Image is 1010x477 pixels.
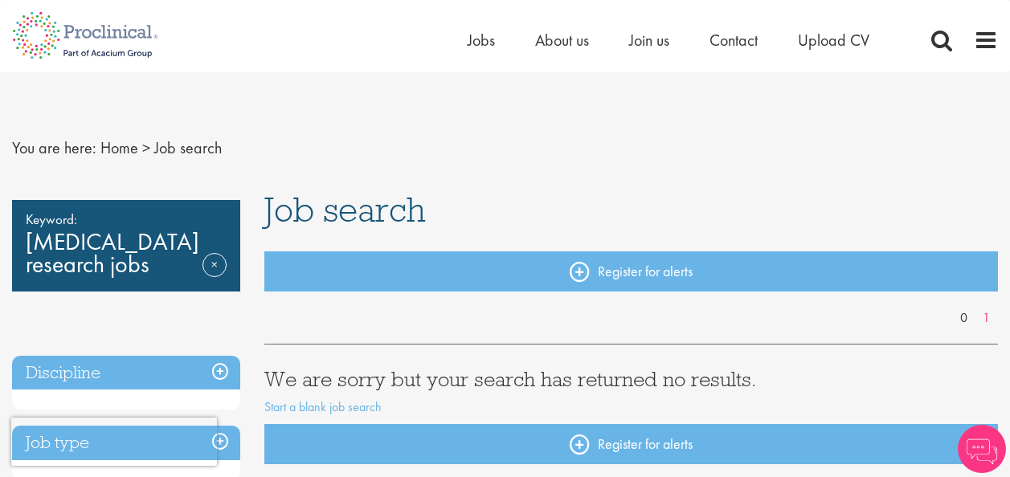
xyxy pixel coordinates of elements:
[535,30,589,51] a: About us
[264,424,998,464] a: Register for alerts
[11,418,217,466] iframe: reCAPTCHA
[975,309,998,328] a: 1
[264,369,998,389] h3: We are sorry but your search has returned no results.
[709,30,758,51] a: Contact
[154,137,222,158] span: Job search
[798,30,869,51] a: Upload CV
[468,30,495,51] a: Jobs
[264,398,382,415] a: Start a blank job search
[952,309,975,328] a: 0
[264,251,998,291] a: Register for alerts
[264,188,426,231] span: Job search
[629,30,669,51] a: Join us
[202,253,227,300] a: Remove
[12,356,240,390] h3: Discipline
[12,137,96,158] span: You are here:
[958,425,1006,473] img: Chatbot
[12,200,240,291] div: [MEDICAL_DATA] research jobs
[142,137,150,158] span: >
[100,137,138,158] a: breadcrumb link
[26,208,227,230] span: Keyword:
